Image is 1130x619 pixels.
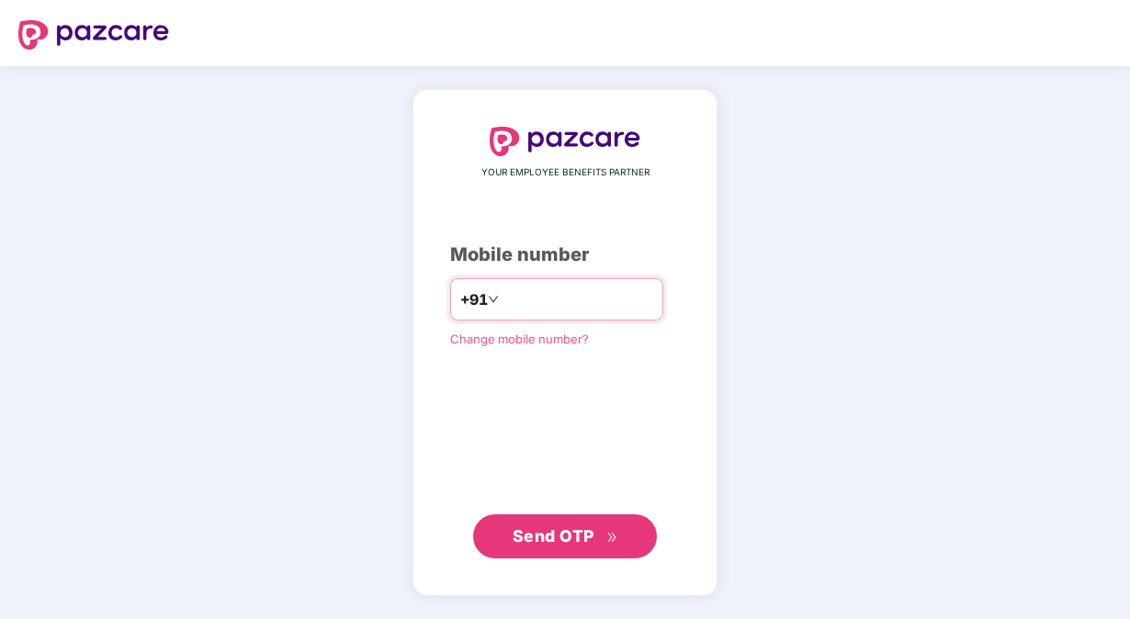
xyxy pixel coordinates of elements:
a: Change mobile number? [450,332,589,346]
div: Mobile number [450,241,680,269]
span: double-right [606,532,618,544]
span: YOUR EMPLOYEE BENEFITS PARTNER [481,165,650,180]
span: Send OTP [513,526,594,546]
span: down [488,294,499,305]
button: Send OTPdouble-right [473,514,657,558]
img: logo [18,20,169,50]
img: logo [490,127,640,156]
span: +91 [460,288,488,311]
